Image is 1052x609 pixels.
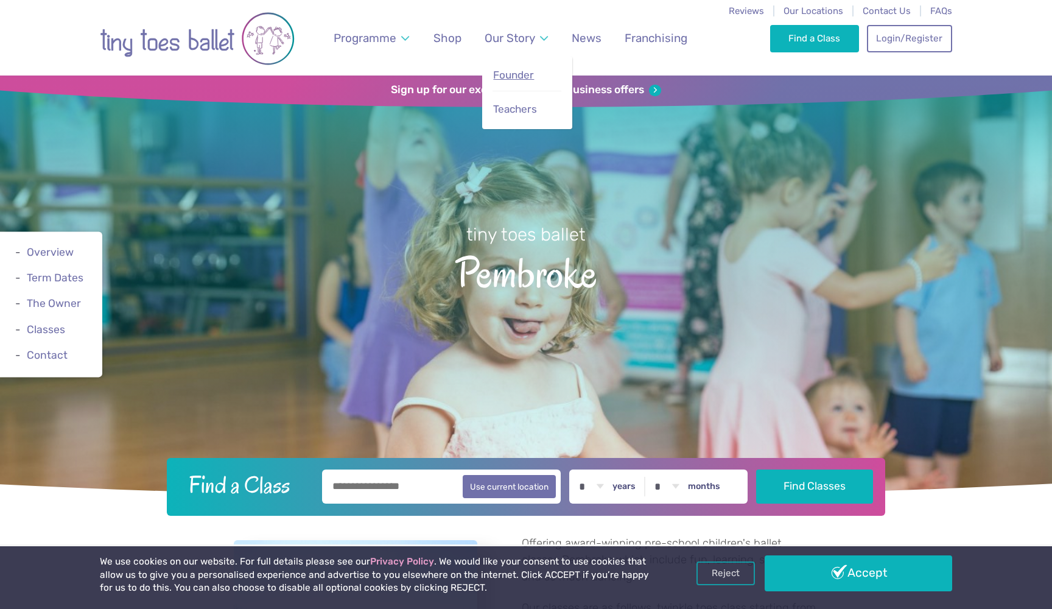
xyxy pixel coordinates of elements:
a: Franchising [619,24,693,52]
a: Shop [428,24,468,52]
p: We use cookies on our website. For full details please see our . We would like your consent to us... [100,555,654,595]
h2: Find a Class [179,470,314,500]
label: years [612,481,636,492]
a: Our Story [479,24,554,52]
a: Find a Class [770,25,860,52]
a: News [566,24,607,52]
a: Classes [27,323,65,336]
a: Accept [765,555,952,591]
a: Reviews [729,5,764,16]
button: Find Classes [756,470,874,504]
button: Use current location [463,475,556,498]
a: Overview [27,246,74,258]
a: Teachers [493,96,562,122]
a: Contact Us [863,5,911,16]
span: Our Story [485,31,535,45]
a: Sign up for our exclusivefranchisebusiness offers [391,83,661,97]
img: tiny toes ballet [100,8,295,69]
a: Contact [27,349,68,361]
a: Login/Register [867,25,952,52]
p: Offering award-winning pre-school children's ballet classes Pembroke which include fun, learning,... [522,535,818,586]
small: tiny toes ballet [466,224,586,245]
span: Programme [334,31,396,45]
span: Teachers [493,103,537,115]
span: Pembroke [21,247,1031,296]
a: FAQs [930,5,952,16]
a: Term Dates [27,272,83,284]
span: Shop [433,31,461,45]
span: News [572,31,601,45]
a: Founder [493,62,562,88]
a: Privacy Policy [370,556,434,567]
span: Founder [493,69,534,81]
a: Reject [696,561,755,585]
a: The Owner [27,298,81,310]
a: Programme [328,24,415,52]
label: months [688,481,720,492]
span: Franchising [625,31,687,45]
a: Our Locations [784,5,843,16]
